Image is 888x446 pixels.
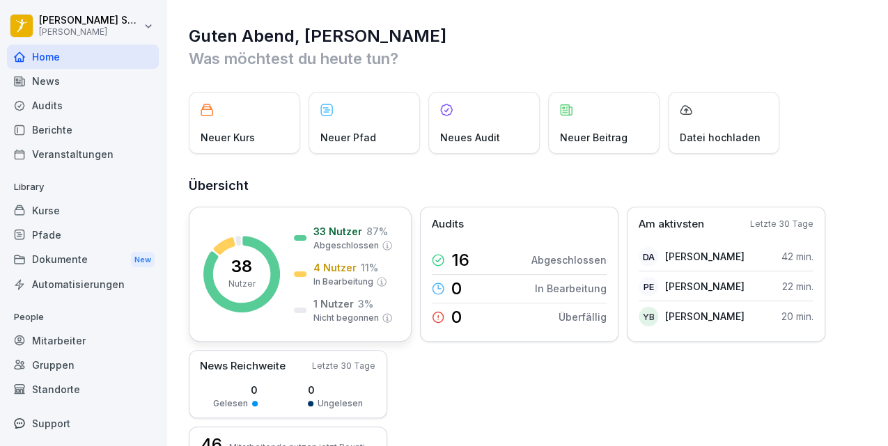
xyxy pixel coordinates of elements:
h1: Guten Abend, [PERSON_NAME] [189,25,867,47]
a: Home [7,45,159,69]
p: 42 min. [781,249,813,264]
a: Kurse [7,198,159,223]
p: Letzte 30 Tage [312,360,375,372]
a: Pfade [7,223,159,247]
p: [PERSON_NAME] [665,249,745,264]
a: Standorte [7,377,159,401]
p: 16 [451,252,469,269]
p: 0 [451,309,462,326]
p: 0 [308,383,363,397]
a: Berichte [7,118,159,142]
p: 0 [213,383,258,397]
p: Was möchtest du heute tun? [189,47,867,70]
div: Support [7,411,159,436]
p: Library [7,176,159,198]
p: Ungelesen [318,397,363,410]
p: 1 Nutzer [313,296,354,311]
p: [PERSON_NAME] [665,279,745,294]
div: YB [639,307,658,326]
p: 38 [231,258,252,275]
p: Datei hochladen [680,130,761,145]
p: Am aktivsten [639,216,704,232]
div: DA [639,247,658,266]
p: In Bearbeitung [313,276,373,288]
p: 22 min. [782,279,813,294]
p: Neuer Beitrag [560,130,628,145]
h2: Übersicht [189,176,867,196]
div: Dokumente [7,247,159,273]
p: In Bearbeitung [535,281,607,296]
p: 20 min. [781,309,813,324]
a: DokumenteNew [7,247,159,273]
p: [PERSON_NAME] [665,309,745,324]
p: Abgeschlossen [313,239,379,252]
p: 11 % [361,260,378,275]
p: Audits [432,216,464,232]
p: Gelesen [213,397,248,410]
p: 33 Nutzer [313,224,362,239]
a: Veranstaltungen [7,142,159,166]
p: Überfällig [559,310,607,324]
p: Nutzer [228,278,256,290]
div: PE [639,277,658,296]
p: [PERSON_NAME] Schwitters [39,15,141,26]
p: [PERSON_NAME] [39,27,141,37]
p: 4 Nutzer [313,260,357,275]
p: Neuer Kurs [201,130,255,145]
a: Audits [7,93,159,118]
p: 3 % [358,296,373,311]
p: News Reichweite [200,358,286,374]
p: People [7,306,159,328]
p: 87 % [366,224,388,239]
p: 0 [451,280,462,297]
a: Automatisierungen [7,272,159,296]
p: Letzte 30 Tage [750,218,813,230]
a: Mitarbeiter [7,328,159,353]
div: New [131,252,155,268]
p: Abgeschlossen [531,253,607,267]
a: Gruppen [7,353,159,377]
p: Neues Audit [440,130,500,145]
a: News [7,69,159,93]
p: Nicht begonnen [313,312,379,324]
p: Neuer Pfad [320,130,376,145]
